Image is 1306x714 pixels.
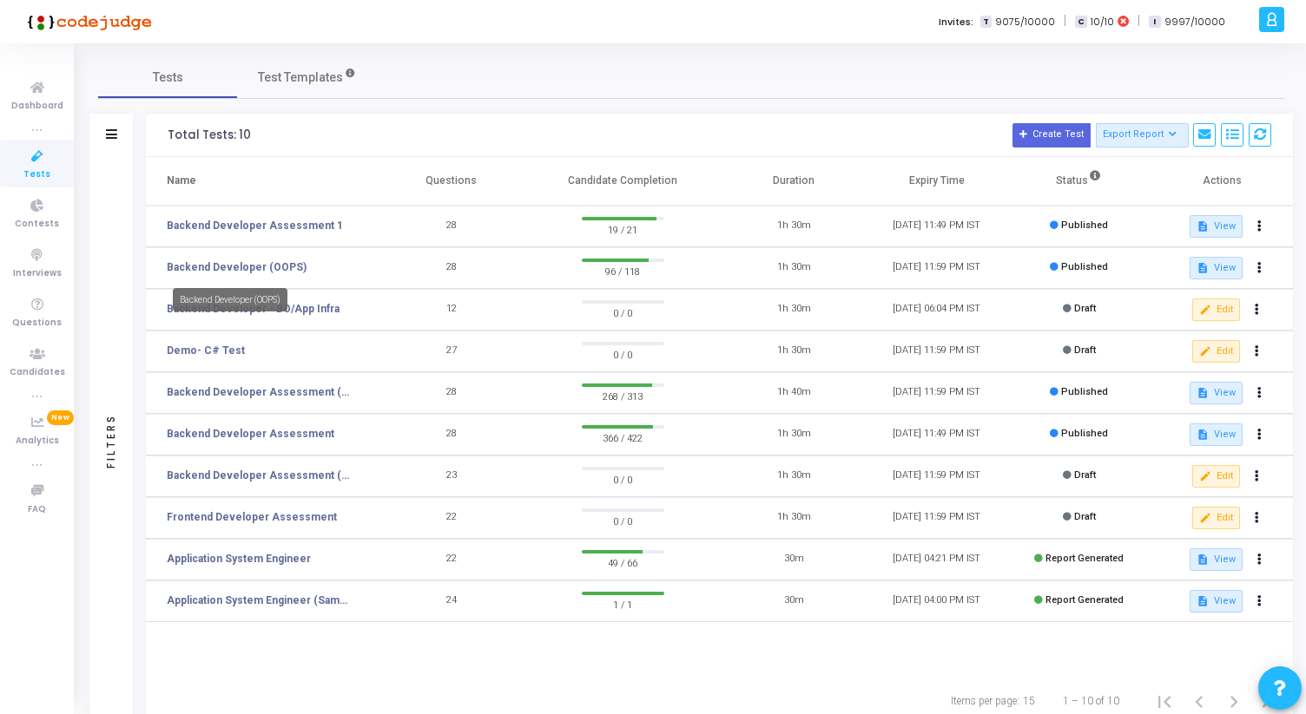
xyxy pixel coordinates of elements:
[523,157,722,206] th: Candidate Completion
[1074,469,1096,481] span: Draft
[722,206,865,247] td: 1h 30m
[12,316,62,331] span: Questions
[1074,303,1096,314] span: Draft
[1138,12,1140,30] span: |
[1199,345,1211,357] mat-icon: edit
[380,372,523,414] td: 28
[582,304,664,321] span: 0 / 0
[380,455,523,497] td: 23
[582,345,664,363] span: 0 / 0
[865,580,1007,622] td: [DATE] 04:00 PM IST
[13,266,62,281] span: Interviews
[167,509,337,525] a: Frontend Developer Assessment
[865,539,1007,580] td: [DATE] 04:21 PM IST
[1199,512,1211,524] mat-icon: edit
[1199,470,1211,482] mat-icon: edit
[1197,262,1209,274] mat-icon: description
[1061,261,1108,272] span: Published
[722,539,865,580] td: 30m
[16,434,59,449] span: Analytics
[1149,16,1160,29] span: I
[1096,123,1189,147] button: Export Report
[1197,220,1209,233] mat-icon: description
[722,331,865,372] td: 1h 30m
[865,331,1007,372] td: [DATE] 11:59 PM IST
[1074,344,1096,356] span: Draft
[380,331,523,372] td: 27
[1197,387,1209,399] mat-icon: description
[865,157,1007,206] th: Expiry Time
[1045,553,1124,564] span: Report Generated
[1008,157,1151,206] th: Status
[722,580,865,622] td: 30m
[582,512,664,529] span: 0 / 0
[1190,548,1243,571] button: View
[146,157,380,206] th: Name
[1075,16,1086,29] span: C
[1061,219,1108,231] span: Published
[865,455,1007,497] td: [DATE] 11:59 PM IST
[939,15,973,29] label: Invites:
[11,99,63,114] span: Dashboard
[167,218,343,233] a: Backend Developer Assessment 1
[582,470,664,488] span: 0 / 0
[380,414,523,455] td: 28
[1061,428,1108,439] span: Published
[865,497,1007,539] td: [DATE] 11:59 PM IST
[995,15,1055,29] span: 9075/10000
[380,497,523,539] td: 22
[23,167,50,182] span: Tests
[167,551,311,567] a: Application System Engineer
[47,410,74,425] span: New
[1192,340,1240,363] button: Edit
[153,69,183,87] span: Tests
[865,206,1007,247] td: [DATE] 11:49 PM IST
[582,429,664,446] span: 366 / 422
[1192,298,1240,321] button: Edit
[1012,123,1091,147] button: Create Test
[1190,382,1243,404] button: View
[15,217,59,232] span: Contests
[1091,15,1114,29] span: 10/10
[1190,215,1243,238] button: View
[380,247,523,289] td: 28
[582,387,664,404] span: 268 / 313
[722,289,865,331] td: 1h 30m
[1190,257,1243,279] button: View
[1192,507,1240,529] button: Edit
[1199,304,1211,316] mat-icon: edit
[173,288,287,311] div: Backend Developer (OOPS)
[103,345,119,536] div: Filters
[167,426,334,442] a: Backend Developer Assessment
[582,595,664,612] span: 1 / 1
[1074,511,1096,522] span: Draft
[1197,595,1209,607] mat-icon: description
[582,220,664,238] span: 19 / 21
[582,262,664,279] span: 96 / 118
[380,539,523,580] td: 22
[1190,423,1243,446] button: View
[1164,15,1225,29] span: 9997/10000
[1023,693,1035,709] div: 15
[380,289,523,331] td: 12
[722,372,865,414] td: 1h 40m
[28,502,46,517] span: FAQ
[722,497,865,539] td: 1h 30m
[980,16,992,29] span: T
[258,69,343,87] span: Test Templates
[167,593,353,608] a: Application System Engineer (Sample Test)
[1064,12,1066,30] span: |
[582,554,664,571] span: 49 / 66
[1063,693,1119,709] div: 1 – 10 of 10
[1151,157,1293,206] th: Actions
[380,157,523,206] th: Questions
[22,4,152,39] img: logo
[168,128,251,142] div: Total Tests: 10
[722,455,865,497] td: 1h 30m
[951,693,1019,709] div: Items per page:
[865,414,1007,455] td: [DATE] 11:49 PM IST
[1045,594,1124,606] span: Report Generated
[865,289,1007,331] td: [DATE] 06:04 PM IST
[722,414,865,455] td: 1h 30m
[1061,386,1108,397] span: Published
